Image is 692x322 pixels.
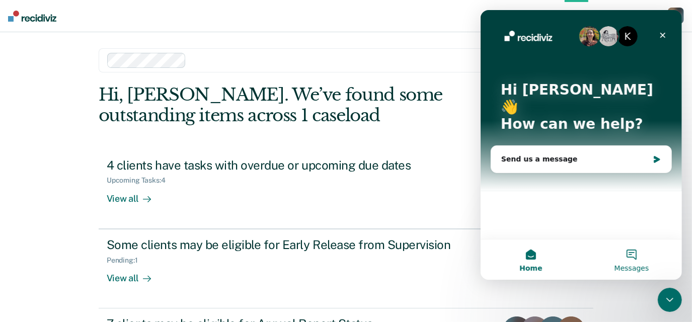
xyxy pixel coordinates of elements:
[668,8,684,24] button: KT
[107,176,174,185] div: Upcoming Tasks : 4
[99,229,593,308] a: Some clients may be eligible for Early Release from SupervisionPending:1View all
[107,158,460,173] div: 4 clients have tasks with overdue or upcoming due dates
[481,10,682,280] iframe: Intercom live chat
[107,264,163,284] div: View all
[107,256,146,265] div: Pending : 1
[107,237,460,252] div: Some clients may be eligible for Early Release from Supervision
[99,150,593,229] a: 4 clients have tasks with overdue or upcoming due datesUpcoming Tasks:4View all
[668,8,684,24] div: K T
[658,288,682,312] iframe: Intercom live chat
[107,185,163,204] div: View all
[8,11,56,22] img: Recidiviz
[99,85,495,126] div: Hi, [PERSON_NAME]. We’ve found some outstanding items across 1 caseload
